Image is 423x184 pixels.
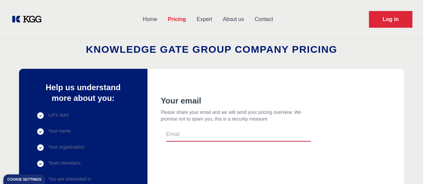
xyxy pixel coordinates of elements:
iframe: Chat Widget [390,152,423,184]
h2: Your email [161,96,311,106]
input: Email [166,128,311,142]
a: About us [217,11,249,28]
a: Contact [249,11,278,28]
span: Your organisation [48,144,85,150]
a: Request Demo [369,11,412,28]
a: Home [137,11,163,28]
span: Let's start [48,112,69,118]
span: You are interested in [48,176,91,182]
p: Help us understand more about you: [36,82,130,104]
a: KOL Knowledge Platform: Talk to Key External Experts (KEE) [11,14,47,25]
span: Your name [48,128,71,134]
span: Team members [48,160,81,166]
a: Pricing [163,11,191,28]
a: Expert [191,11,217,28]
p: Please share your email and we will send your pricing overview. We promise not to spam you, this ... [161,109,311,122]
div: Cookie settings [7,178,41,181]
